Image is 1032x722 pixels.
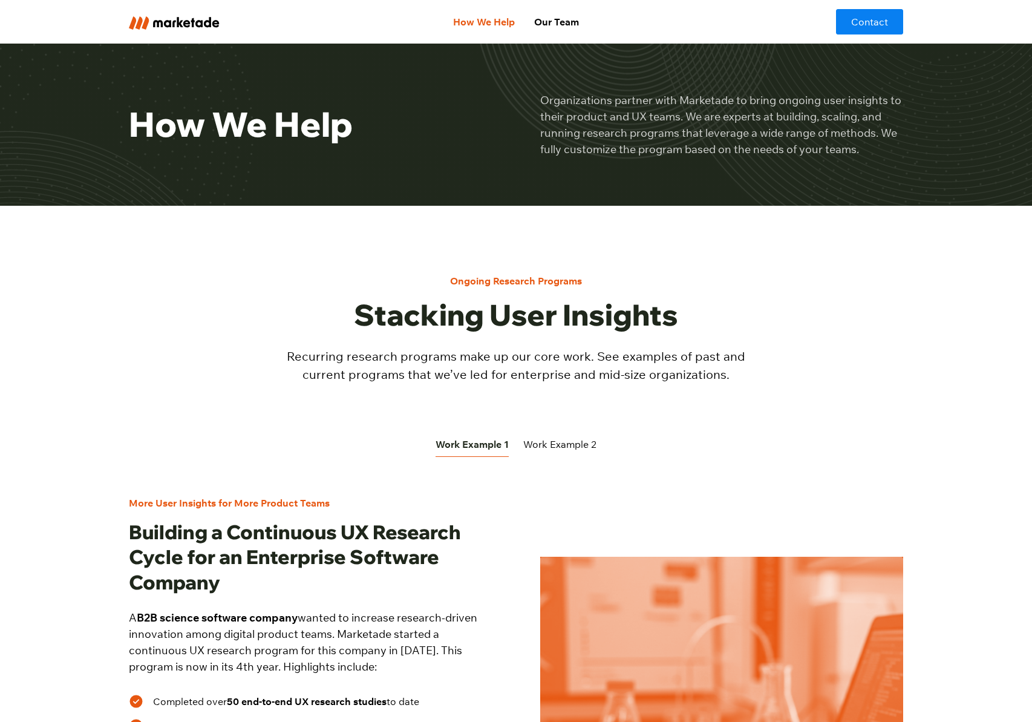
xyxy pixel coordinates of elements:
div: Work Example 1 [436,437,509,451]
a: How We Help [443,10,524,34]
p: Completed over to date [153,694,419,709]
p: A wanted to increase research-driven innovation among digital product teams. Marketade started a ... [129,609,492,675]
div: Ongoing Research Programs [450,274,582,288]
p: Organizations partner with Marketade to bring ongoing user insights to their product and UX teams... [540,92,903,157]
a: Our Team [524,10,589,34]
h2: Building a Continuous UX Research Cycle for an Enterprise Software Company [129,520,492,596]
strong: B2B science software company [137,611,298,625]
div: Work Example 2 [523,437,596,451]
strong: 50 end-to-end UX research studies [227,695,387,707]
h1: How We Help [129,104,492,145]
a: Contact [836,9,903,34]
h2: Stacking User Insights [284,298,748,333]
a: home [129,14,290,29]
p: Recurring research programs make up our core work. See examples of past and current programs that... [284,347,748,384]
div: More User Insights for More Product Teams [129,496,330,510]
